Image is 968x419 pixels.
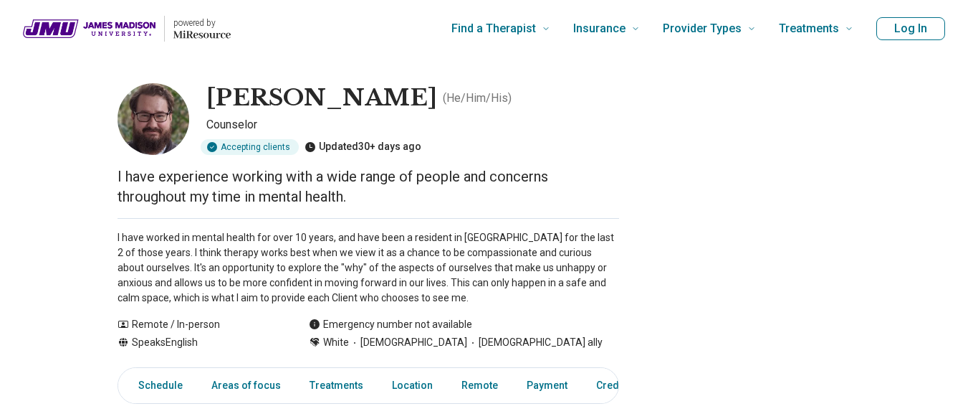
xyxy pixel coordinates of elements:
p: Counselor [206,116,619,133]
div: Accepting clients [201,139,299,155]
span: Provider Types [663,19,742,39]
img: David Comer, Counselor [118,83,189,155]
div: Updated 30+ days ago [305,139,421,155]
p: I have worked in mental health for over 10 years, and have been a resident in [GEOGRAPHIC_DATA] f... [118,230,619,306]
span: Find a Therapist [451,19,536,39]
button: Log In [876,17,945,40]
a: Treatments [301,371,372,400]
p: I have experience working with a wide range of people and concerns throughout my time in mental h... [118,166,619,207]
div: Emergency number not available [309,317,472,332]
span: [DEMOGRAPHIC_DATA] [349,335,467,350]
a: Home page [23,6,231,52]
p: ( He/Him/His ) [443,90,512,107]
div: Remote / In-person [118,317,280,332]
a: Location [383,371,441,400]
a: Credentials [588,371,659,400]
span: Treatments [779,19,839,39]
a: Schedule [121,371,191,400]
a: Payment [518,371,576,400]
a: Areas of focus [203,371,289,400]
span: White [323,335,349,350]
h1: [PERSON_NAME] [206,83,437,113]
span: Insurance [573,19,626,39]
span: [DEMOGRAPHIC_DATA] ally [467,335,603,350]
div: Speaks English [118,335,280,350]
a: Remote [453,371,507,400]
p: powered by [173,17,231,29]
